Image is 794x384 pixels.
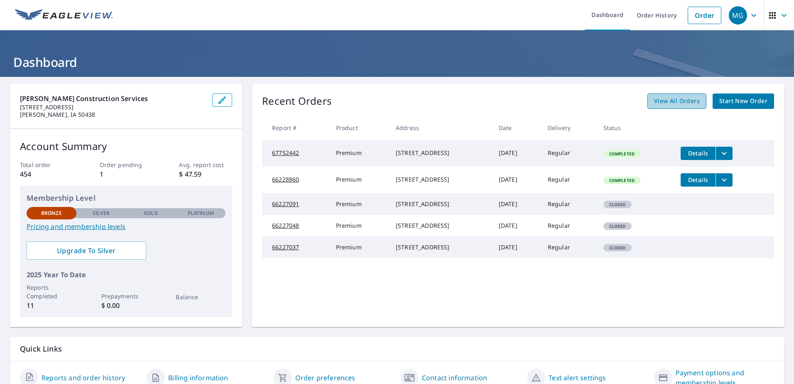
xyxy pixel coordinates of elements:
[329,236,389,258] td: Premium
[688,7,721,24] a: Order
[100,169,153,179] p: 1
[168,373,228,383] a: Billing information
[272,149,299,157] tcxspan: Call 67752442 via 3CX
[329,116,389,140] th: Product
[492,116,541,140] th: Date
[179,160,232,169] p: Avg. report cost
[681,147,716,160] button: detailsBtn-67752442
[716,173,733,187] button: filesDropdownBtn-66228860
[492,167,541,193] td: [DATE]
[20,94,206,103] p: [PERSON_NAME] Construction Services
[492,215,541,236] td: [DATE]
[27,270,225,280] p: 2025 Year To Date
[262,116,329,140] th: Report #
[41,209,62,217] p: Bronze
[188,209,214,217] p: Platinum
[20,160,73,169] p: Total order
[176,293,225,301] p: Balance
[604,223,631,229] span: Closed
[20,111,206,118] p: [PERSON_NAME], IA 50438
[713,94,774,109] a: Start New Order
[541,236,597,258] td: Regular
[396,200,485,208] div: [STREET_ADDRESS]
[15,9,113,22] img: EV Logo
[20,139,232,154] p: Account Summary
[396,149,485,157] div: [STREET_ADDRESS]
[396,175,485,184] div: [STREET_ADDRESS]
[27,241,146,260] a: Upgrade To Silver
[20,103,206,111] p: [STREET_ADDRESS]
[686,176,711,184] span: Details
[272,200,299,208] tcxspan: Call 66227091 via 3CX
[396,222,485,230] div: [STREET_ADDRESS]
[492,193,541,215] td: [DATE]
[604,245,631,251] span: Closed
[329,193,389,215] td: Premium
[10,54,784,71] h1: Dashboard
[541,140,597,167] td: Regular
[647,94,706,109] a: View All Orders
[329,140,389,167] td: Premium
[396,243,485,251] div: [STREET_ADDRESS]
[604,177,640,183] span: Completed
[541,167,597,193] td: Regular
[329,167,389,193] td: Premium
[27,222,225,231] a: Pricing and membership levels
[422,373,487,383] a: Contact information
[597,116,674,140] th: Status
[27,283,76,300] p: Reports Completed
[20,169,73,179] p: 454
[179,169,232,179] p: $ 47.59
[541,116,597,140] th: Delivery
[329,215,389,236] td: Premium
[549,373,606,383] a: Text alert settings
[272,175,299,183] tcxspan: Call 66228860 via 3CX
[686,149,711,157] span: Details
[389,116,492,140] th: Address
[20,344,774,354] p: Quick Links
[719,96,767,106] span: Start New Order
[604,202,631,207] span: Closed
[272,243,299,251] tcxspan: Call 66227037 via 3CX
[101,292,151,300] p: Prepayments
[27,300,76,310] p: 11
[295,373,355,383] a: Order preferences
[681,173,716,187] button: detailsBtn-66228860
[492,236,541,258] td: [DATE]
[729,6,747,25] div: MG
[541,215,597,236] td: Regular
[541,193,597,215] td: Regular
[101,300,151,310] p: $ 0.00
[27,192,225,204] p: Membership Level
[604,151,640,157] span: Completed
[262,94,332,109] p: Recent Orders
[144,209,158,217] p: Gold
[654,96,700,106] span: View All Orders
[33,246,140,255] span: Upgrade To Silver
[93,209,110,217] p: Silver
[492,140,541,167] td: [DATE]
[42,373,125,383] a: Reports and order history
[100,160,153,169] p: Order pending
[272,222,299,229] tcxspan: Call 66227048 via 3CX
[716,147,733,160] button: filesDropdownBtn-67752442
